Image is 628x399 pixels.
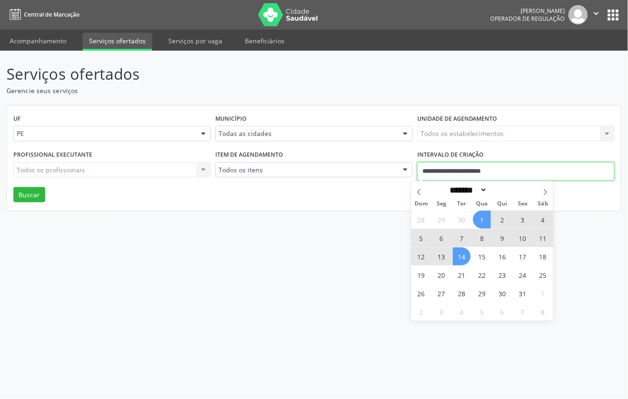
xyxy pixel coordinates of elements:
span: Outubro 26, 2025 [412,284,430,302]
label: Município [215,112,247,126]
span: Setembro 28, 2025 [412,211,430,229]
button: Buscar [13,187,45,203]
span: PE [17,129,192,138]
a: Beneficiários [238,33,291,49]
span: Outubro 8, 2025 [473,229,491,247]
span: Outubro 7, 2025 [453,229,471,247]
input: Year [487,185,518,195]
img: img [569,5,588,24]
span: Outubro 29, 2025 [473,284,491,302]
span: Dom [411,201,432,207]
span: Novembro 7, 2025 [514,303,532,321]
span: Qui [492,201,513,207]
p: Gerencie seus serviços [6,86,437,95]
span: Sáb [533,201,553,207]
label: Profissional executante [13,148,92,162]
a: Central de Marcação [6,7,79,22]
span: Outubro 14, 2025 [453,247,471,265]
a: Acompanhamento [3,33,73,49]
button:  [588,5,605,24]
span: Outubro 20, 2025 [432,266,450,284]
span: Novembro 6, 2025 [493,303,511,321]
span: Outubro 31, 2025 [514,284,532,302]
span: Seg [432,201,452,207]
p: Serviços ofertados [6,63,437,86]
span: Todas as cidades [219,129,394,138]
span: Novembro 8, 2025 [534,303,552,321]
span: Outubro 4, 2025 [534,211,552,229]
span: Outubro 22, 2025 [473,266,491,284]
span: Outubro 2, 2025 [493,211,511,229]
span: Novembro 5, 2025 [473,303,491,321]
span: Outubro 11, 2025 [534,229,552,247]
span: Outubro 24, 2025 [514,266,532,284]
span: Operador de regulação [491,15,565,23]
span: Outubro 28, 2025 [453,284,471,302]
span: Outubro 5, 2025 [412,229,430,247]
span: Novembro 3, 2025 [432,303,450,321]
span: Outubro 1, 2025 [473,211,491,229]
span: Outubro 12, 2025 [412,247,430,265]
span: Setembro 29, 2025 [432,211,450,229]
span: Outubro 19, 2025 [412,266,430,284]
span: Setembro 30, 2025 [453,211,471,229]
span: Outubro 15, 2025 [473,247,491,265]
span: Outubro 17, 2025 [514,247,532,265]
span: Ter [452,201,472,207]
span: Outubro 25, 2025 [534,266,552,284]
span: Novembro 1, 2025 [534,284,552,302]
a: Serviços por vaga [162,33,229,49]
span: Outubro 21, 2025 [453,266,471,284]
span: Outubro 10, 2025 [514,229,532,247]
span: Outubro 27, 2025 [432,284,450,302]
span: Central de Marcação [24,11,79,18]
label: Intervalo de criação [417,148,484,162]
button: apps [605,7,622,23]
span: Outubro 9, 2025 [493,229,511,247]
span: Outubro 18, 2025 [534,247,552,265]
span: Novembro 4, 2025 [453,303,471,321]
select: Month [447,185,487,195]
a: Serviços ofertados [83,33,152,51]
div: [PERSON_NAME] [491,7,565,15]
i:  [592,8,602,18]
span: Outubro 30, 2025 [493,284,511,302]
label: Unidade de agendamento [417,112,498,126]
span: Outubro 6, 2025 [432,229,450,247]
span: Qua [472,201,492,207]
span: Outubro 16, 2025 [493,247,511,265]
label: UF [13,112,21,126]
span: Outubro 23, 2025 [493,266,511,284]
span: Novembro 2, 2025 [412,303,430,321]
span: Outubro 13, 2025 [432,247,450,265]
span: Todos os itens [219,165,394,175]
span: Sex [513,201,533,207]
label: Item de agendamento [215,148,283,162]
span: Outubro 3, 2025 [514,211,532,229]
